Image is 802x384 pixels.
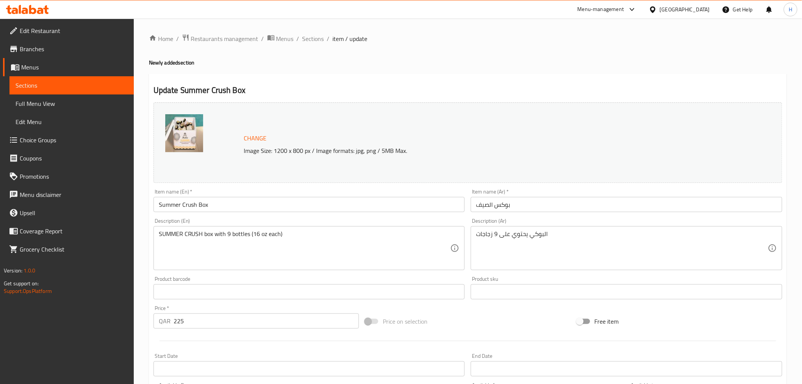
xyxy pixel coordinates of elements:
span: Choice Groups [20,135,128,145]
li: / [176,34,179,43]
input: Enter name Ar [471,197,782,212]
input: Enter name En [154,197,465,212]
span: Free item [595,317,619,326]
span: Coverage Report [20,227,128,236]
a: Menu disclaimer [3,186,134,204]
input: Please enter product barcode [154,284,465,299]
a: Edit Menu [9,113,134,131]
span: Price on selection [383,317,428,326]
a: Choice Groups [3,131,134,149]
img: CB_Crush_Box638852234389570363.jpg [165,114,203,152]
span: Restaurants management [191,34,258,43]
h4: Newly added section [149,59,787,66]
input: Please enter product sku [471,284,782,299]
a: Full Menu View [9,94,134,113]
span: Edit Restaurant [20,26,128,35]
h2: Update Summer Crush Box [154,85,782,96]
a: Coupons [3,149,134,167]
li: / [262,34,264,43]
a: Branches [3,40,134,58]
span: Version: [4,266,22,275]
a: Support.OpsPlatform [4,286,52,296]
span: Branches [20,44,128,54]
a: Sections [9,76,134,94]
a: Home [149,34,173,43]
span: Promotions [20,172,128,181]
li: / [327,34,330,43]
span: Upsell [20,208,128,217]
span: Menus [276,34,294,43]
textarea: SUMMER CRUSH box with 9 bottles (16 oz each) [159,230,451,266]
a: Grocery Checklist [3,240,134,258]
a: Restaurants management [182,34,258,44]
span: H [789,5,792,14]
a: Promotions [3,167,134,186]
span: Get support on: [4,279,39,288]
a: Sections [302,34,324,43]
a: Upsell [3,204,134,222]
p: Image Size: 1200 x 800 px / Image formats: jpg, png / 5MB Max. [241,146,695,155]
textarea: البوكي يحتوي على 9 زجاجات [476,230,768,266]
span: Coupons [20,154,128,163]
a: Menus [3,58,134,76]
a: Coverage Report [3,222,134,240]
input: Please enter price [174,313,359,329]
button: Change [241,131,270,146]
a: Edit Restaurant [3,22,134,40]
nav: breadcrumb [149,34,787,44]
p: QAR [159,316,171,326]
span: Edit Menu [16,117,128,126]
div: Menu-management [578,5,624,14]
span: Full Menu View [16,99,128,108]
span: Grocery Checklist [20,245,128,254]
span: Change [244,133,267,144]
a: Menus [267,34,294,44]
li: / [297,34,299,43]
span: Sections [16,81,128,90]
div: [GEOGRAPHIC_DATA] [660,5,710,14]
span: item / update [333,34,368,43]
span: Menus [21,63,128,72]
span: 1.0.0 [23,266,35,275]
span: Menu disclaimer [20,190,128,199]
